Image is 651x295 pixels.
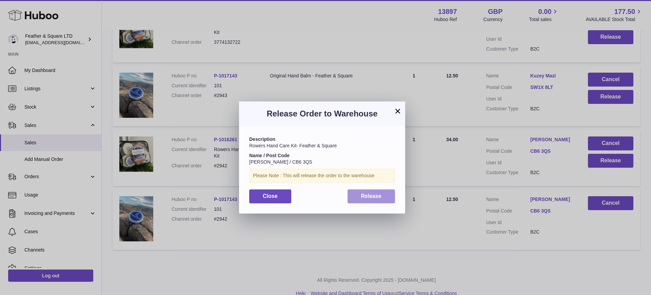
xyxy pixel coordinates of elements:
[249,153,290,158] strong: Name / Post Code
[348,189,395,203] button: Release
[361,193,382,199] span: Release
[249,136,275,142] strong: Description
[249,159,312,165] span: [PERSON_NAME] / CB6 3QS
[249,189,291,203] button: Close
[249,143,337,148] span: Rowers Hand Care Kit- Feather & Square
[394,107,402,115] button: ×
[249,108,395,119] h3: Release Order to Warehouse
[249,169,395,183] div: Please Note : This will release the order to the warehouse
[263,193,278,199] span: Close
